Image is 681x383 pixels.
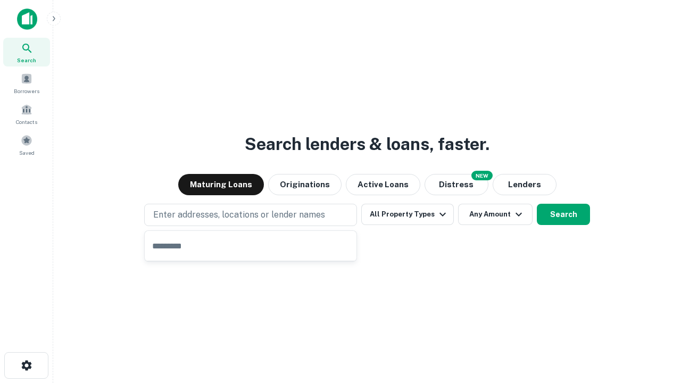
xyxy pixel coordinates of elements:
button: Search distressed loans with lien and other non-mortgage details. [425,174,488,195]
button: All Property Types [361,204,454,225]
a: Search [3,38,50,66]
button: Search [537,204,590,225]
button: Any Amount [458,204,533,225]
span: Contacts [16,118,37,126]
img: capitalize-icon.png [17,9,37,30]
a: Contacts [3,99,50,128]
span: Search [17,56,36,64]
button: Originations [268,174,342,195]
a: Saved [3,130,50,159]
span: Borrowers [14,87,39,95]
p: Enter addresses, locations or lender names [153,209,325,221]
div: NEW [471,171,493,180]
button: Enter addresses, locations or lender names [144,204,357,226]
a: Borrowers [3,69,50,97]
button: Maturing Loans [178,174,264,195]
button: Lenders [493,174,557,195]
span: Saved [19,148,35,157]
iframe: Chat Widget [628,298,681,349]
h3: Search lenders & loans, faster. [245,131,489,157]
button: Active Loans [346,174,420,195]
